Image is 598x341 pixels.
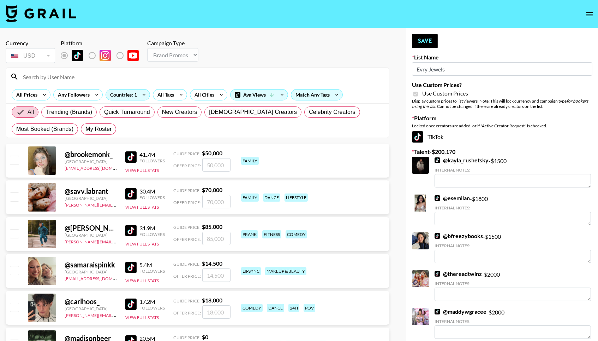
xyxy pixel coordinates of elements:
[173,200,201,205] span: Offer Price:
[412,131,592,143] div: TikTok
[435,319,591,324] div: Internal Notes:
[412,131,423,143] img: TikTok
[412,54,592,61] label: List Name
[139,225,165,232] div: 31.9M
[412,81,592,88] label: Use Custom Prices?
[125,225,137,236] img: TikTok
[304,304,315,312] div: pov
[582,7,597,21] button: open drawer
[139,151,165,158] div: 41.7M
[139,298,165,305] div: 17.2M
[412,115,592,122] label: Platform
[241,193,259,202] div: family
[435,232,483,239] a: @bfreezybooks
[435,157,591,187] div: - $ 1500
[6,40,55,47] div: Currency
[435,157,440,163] img: TikTok
[6,5,76,22] img: Grail Talent
[267,304,284,312] div: dance
[139,195,165,200] div: Followers
[65,269,117,274] div: [GEOGRAPHIC_DATA]
[16,125,73,133] span: Most Booked (Brands)
[100,50,111,61] img: Instagram
[435,157,489,164] a: @kayla_rushetsky
[435,308,486,315] a: @maddywgracee
[147,40,198,47] div: Campaign Type
[435,195,591,225] div: - $ 1800
[435,167,591,173] div: Internal Notes:
[173,163,201,168] span: Offer Price:
[412,98,588,109] em: for bookers using this list
[262,230,281,238] div: fitness
[173,335,201,340] span: Guide Price:
[125,188,137,200] img: TikTok
[139,268,165,274] div: Followers
[46,108,92,116] span: Trending (Brands)
[65,260,117,269] div: @ samaraispinkk
[106,89,150,100] div: Countries: 1
[202,297,222,304] strong: $ 18,000
[412,34,438,48] button: Save
[72,50,83,61] img: TikTok
[231,89,288,100] div: Avg Views
[202,232,231,245] input: 85,000
[125,278,159,283] button: View Full Stats
[202,268,231,282] input: 14,500
[65,187,117,196] div: @ savv.labrant
[125,262,137,273] img: TikTok
[125,299,137,310] img: TikTok
[412,98,592,109] div: Display custom prices to list viewers. Note: This will lock currency and campaign type . Cannot b...
[190,89,216,100] div: All Cities
[139,305,165,311] div: Followers
[435,195,440,201] img: TikTok
[202,195,231,208] input: 70,000
[65,164,136,171] a: [EMAIL_ADDRESS][DOMAIN_NAME]
[139,158,165,163] div: Followers
[7,50,54,62] div: USD
[139,232,165,237] div: Followers
[173,237,201,242] span: Offer Price:
[435,281,591,286] div: Internal Notes:
[435,195,470,202] a: @esemilan
[291,89,342,100] div: Match Any Tags
[435,205,591,210] div: Internal Notes:
[422,90,468,97] span: Use Custom Prices
[435,270,591,301] div: - $ 2000
[288,304,299,312] div: 24h
[435,233,440,239] img: TikTok
[173,261,201,267] span: Guide Price:
[173,298,201,304] span: Guide Price:
[435,309,440,314] img: TikTok
[263,193,280,202] div: dance
[65,159,117,164] div: [GEOGRAPHIC_DATA]
[61,40,144,47] div: Platform
[286,230,307,238] div: comedy
[202,150,222,156] strong: $ 50,000
[435,243,591,248] div: Internal Notes:
[12,89,39,100] div: All Prices
[65,238,169,244] a: [PERSON_NAME][EMAIL_ADDRESS][DOMAIN_NAME]
[202,186,222,193] strong: $ 70,000
[104,108,150,116] span: Quick Turnaround
[265,267,306,275] div: makeup & beauty
[125,241,159,247] button: View Full Stats
[139,261,165,268] div: 5.4M
[241,267,261,275] div: lipsync
[435,232,591,263] div: - $ 1500
[173,225,201,230] span: Guide Price:
[125,204,159,210] button: View Full Stats
[153,89,175,100] div: All Tags
[412,123,592,128] div: Locked once creators are added, or if "Active Creator Request" is checked.
[65,201,169,208] a: [PERSON_NAME][EMAIL_ADDRESS][DOMAIN_NAME]
[125,315,159,320] button: View Full Stats
[125,168,159,173] button: View Full Stats
[54,89,91,100] div: Any Followers
[435,308,591,339] div: - $ 2000
[61,48,144,63] div: List locked to TikTok.
[65,274,136,281] a: [EMAIL_ADDRESS][DOMAIN_NAME]
[202,158,231,172] input: 50,000
[85,125,112,133] span: My Roster
[65,232,117,238] div: [GEOGRAPHIC_DATA]
[65,224,117,232] div: @ [PERSON_NAME].[PERSON_NAME]
[19,71,385,82] input: Search by User Name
